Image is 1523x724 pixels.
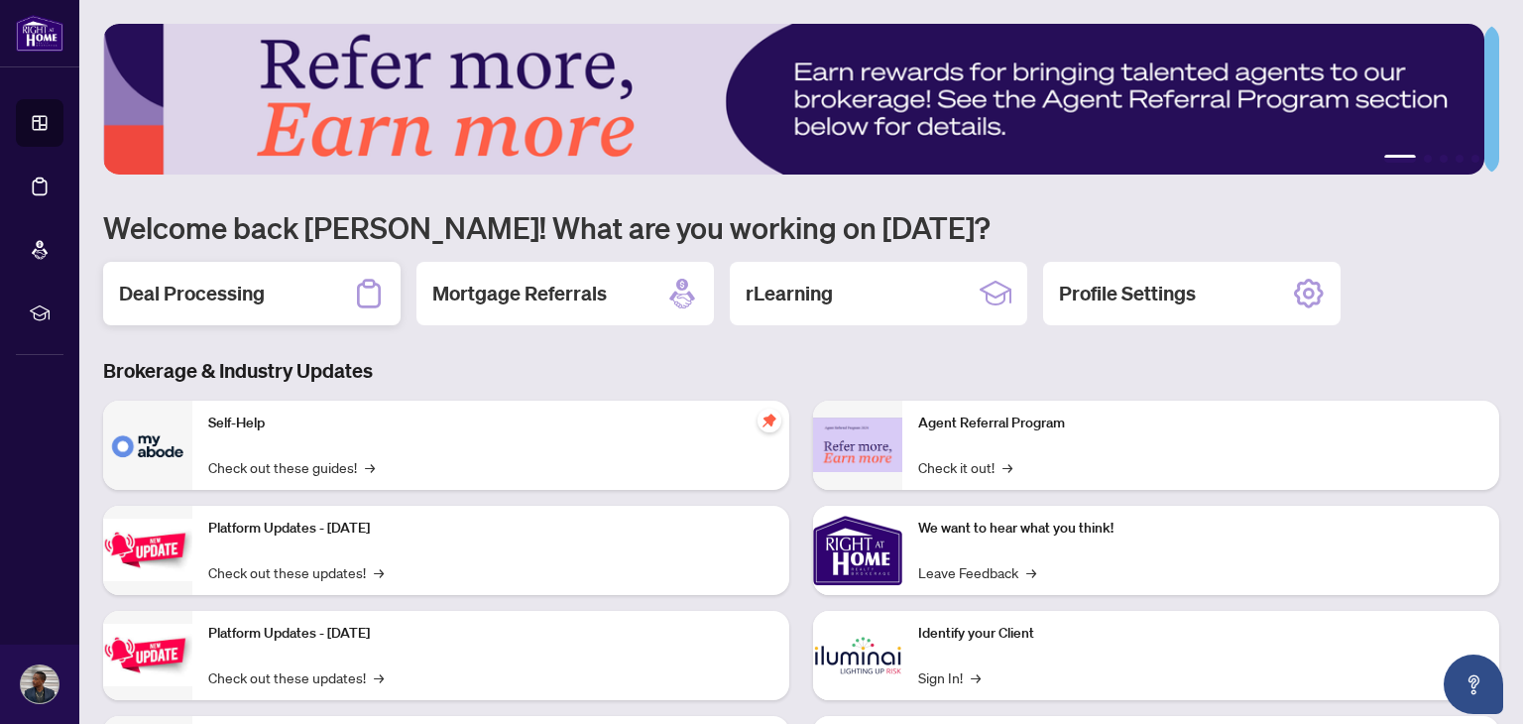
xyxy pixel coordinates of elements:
a: Check out these updates!→ [208,561,384,583]
button: Open asap [1444,655,1503,714]
p: Self-Help [208,413,773,434]
a: Sign In!→ [918,666,981,688]
span: → [971,666,981,688]
button: 4 [1456,155,1464,163]
button: 2 [1424,155,1432,163]
img: Self-Help [103,401,192,490]
h3: Brokerage & Industry Updates [103,357,1499,385]
span: → [1026,561,1036,583]
a: Check out these guides!→ [208,456,375,478]
span: → [374,666,384,688]
span: → [374,561,384,583]
img: We want to hear what you think! [813,506,902,595]
h2: rLearning [746,280,833,307]
p: Identify your Client [918,623,1483,645]
h1: Welcome back [PERSON_NAME]! What are you working on [DATE]? [103,208,1499,246]
h2: Deal Processing [119,280,265,307]
span: pushpin [758,409,781,432]
button: 1 [1384,155,1416,163]
img: Platform Updates - July 8, 2025 [103,624,192,686]
img: Slide 0 [103,24,1484,175]
span: → [1002,456,1012,478]
a: Leave Feedback→ [918,561,1036,583]
h2: Mortgage Referrals [432,280,607,307]
p: We want to hear what you think! [918,518,1483,540]
a: Check it out!→ [918,456,1012,478]
a: Check out these updates!→ [208,666,384,688]
p: Platform Updates - [DATE] [208,623,773,645]
img: logo [16,15,63,52]
img: Agent Referral Program [813,418,902,472]
span: → [365,456,375,478]
img: Identify your Client [813,611,902,700]
img: Platform Updates - July 21, 2025 [103,519,192,581]
p: Platform Updates - [DATE] [208,518,773,540]
button: 3 [1440,155,1448,163]
h2: Profile Settings [1059,280,1196,307]
img: Profile Icon [21,665,59,703]
button: 5 [1471,155,1479,163]
p: Agent Referral Program [918,413,1483,434]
